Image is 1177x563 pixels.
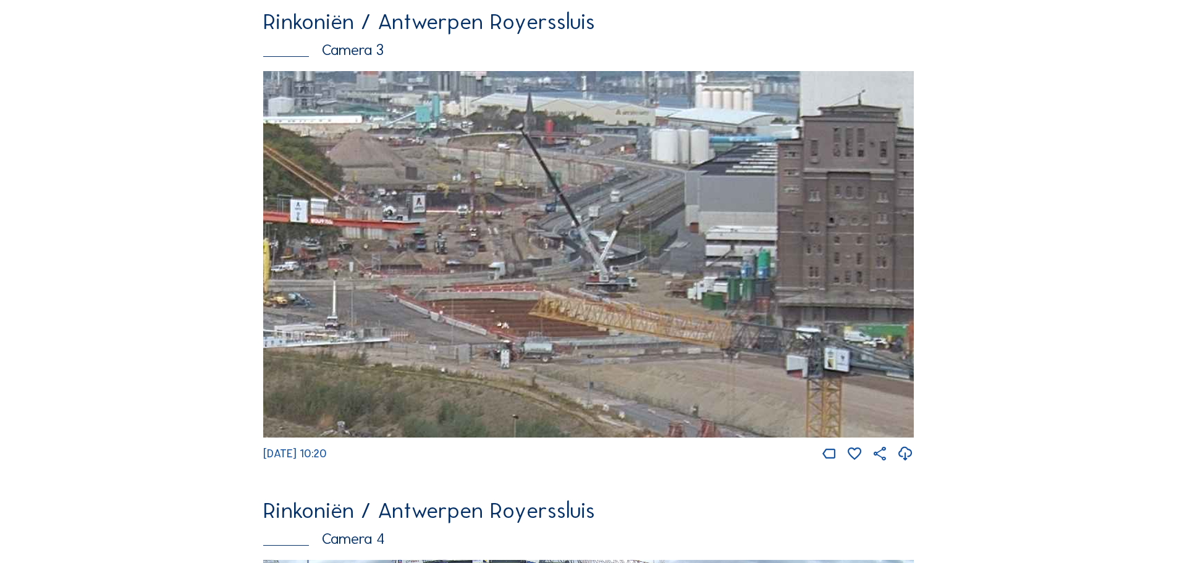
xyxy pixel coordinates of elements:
[263,447,327,460] span: [DATE] 10:20
[263,531,914,547] div: Camera 4
[263,11,914,33] div: Rinkoniën / Antwerpen Royerssluis
[263,499,914,522] div: Rinkoniën / Antwerpen Royerssluis
[263,71,914,438] img: Image
[263,43,914,58] div: Camera 3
